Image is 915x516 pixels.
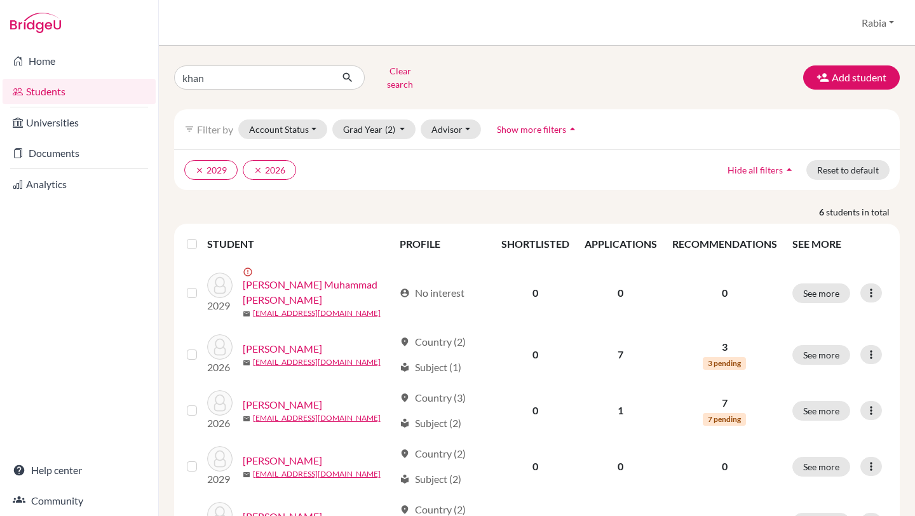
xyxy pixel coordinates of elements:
button: Hide all filtersarrow_drop_up [717,160,806,180]
button: See more [792,401,850,421]
img: Drishak, Sardar Muhammad Bilal Khan [207,273,233,298]
a: [PERSON_NAME] Muhammad [PERSON_NAME] [243,277,394,308]
span: students in total [826,205,900,219]
img: Khan, Sheharyar [207,390,233,416]
a: Analytics [3,172,156,197]
span: local_library [400,418,410,428]
div: Country (3) [400,390,466,405]
a: Universities [3,110,156,135]
a: [EMAIL_ADDRESS][DOMAIN_NAME] [253,356,381,368]
button: See more [792,345,850,365]
span: location_on [400,449,410,459]
img: Bridge-U [10,13,61,33]
span: mail [243,415,250,423]
a: [PERSON_NAME] [243,397,322,412]
button: clear2026 [243,160,296,180]
div: No interest [400,285,464,301]
td: 7 [577,327,665,383]
p: 0 [672,459,777,474]
span: 3 pending [703,357,746,370]
div: Subject (1) [400,360,461,375]
p: 2026 [207,360,233,375]
span: location_on [400,505,410,515]
a: Community [3,488,156,513]
span: local_library [400,474,410,484]
td: 0 [577,438,665,494]
a: [PERSON_NAME] [243,341,322,356]
a: [EMAIL_ADDRESS][DOMAIN_NAME] [253,468,381,480]
div: Country (2) [400,446,466,461]
button: Show more filtersarrow_drop_up [486,119,590,139]
span: Filter by [197,123,233,135]
a: [EMAIL_ADDRESS][DOMAIN_NAME] [253,412,381,424]
a: [EMAIL_ADDRESS][DOMAIN_NAME] [253,308,381,319]
span: mail [243,310,250,318]
img: Khan, Aayaan [207,334,233,360]
button: Account Status [238,119,327,139]
i: arrow_drop_up [566,123,579,135]
p: 0 [672,285,777,301]
img: Khan , Musa [207,446,233,472]
span: (2) [385,124,395,135]
th: RECOMMENDATIONS [665,229,785,259]
button: Advisor [421,119,481,139]
th: APPLICATIONS [577,229,665,259]
button: Add student [803,65,900,90]
p: 3 [672,339,777,355]
td: 0 [494,383,577,438]
div: Subject (2) [400,416,461,431]
th: PROFILE [392,229,494,259]
button: See more [792,283,850,303]
p: 2026 [207,416,233,431]
input: Find student by name... [174,65,332,90]
button: Reset to default [806,160,890,180]
p: 2029 [207,298,233,313]
i: filter_list [184,124,194,134]
span: 7 pending [703,413,746,426]
td: 0 [577,259,665,327]
p: 7 [672,395,777,411]
div: Country (2) [400,334,466,350]
span: local_library [400,362,410,372]
span: mail [243,471,250,479]
span: location_on [400,337,410,347]
th: SHORTLISTED [494,229,577,259]
button: clear2029 [184,160,238,180]
i: clear [195,166,204,175]
a: Home [3,48,156,74]
span: account_circle [400,288,410,298]
button: See more [792,457,850,477]
td: 0 [494,438,577,494]
th: SEE MORE [785,229,895,259]
a: Documents [3,140,156,166]
th: STUDENT [207,229,392,259]
span: error_outline [243,267,255,277]
a: Students [3,79,156,104]
button: Rabia [856,11,900,35]
p: 2029 [207,472,233,487]
strong: 6 [819,205,826,219]
span: Hide all filters [728,165,783,175]
div: Subject (2) [400,472,461,487]
button: Clear search [365,61,435,94]
span: Show more filters [497,124,566,135]
td: 1 [577,383,665,438]
button: Grad Year(2) [332,119,416,139]
td: 0 [494,327,577,383]
a: Help center [3,458,156,483]
i: arrow_drop_up [783,163,796,176]
td: 0 [494,259,577,327]
span: mail [243,359,250,367]
i: clear [254,166,262,175]
span: location_on [400,393,410,403]
a: [PERSON_NAME] [243,453,322,468]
